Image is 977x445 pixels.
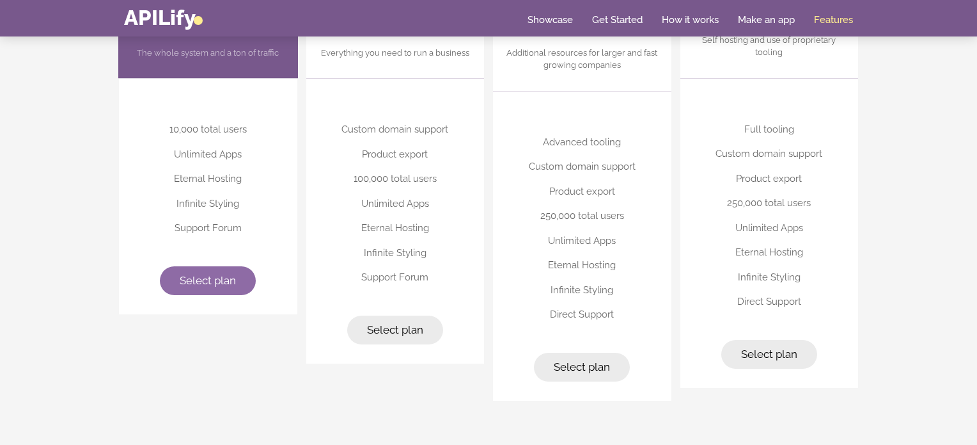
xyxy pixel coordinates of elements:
[319,265,472,290] li: Support Forum
[506,229,659,254] li: Unlimited Apps
[131,47,285,60] p: The whole system and a ton of traffic
[592,13,643,26] a: Get Started
[319,166,472,191] li: 100,000 total users
[693,265,846,290] li: Infinite Styling
[124,5,203,30] a: APILify
[693,117,846,142] li: Full tooling
[132,117,285,142] li: 10,000 total users
[506,204,659,229] li: 250,000 total users
[662,13,719,26] a: How it works
[506,130,659,155] li: Advanced tooling
[528,13,573,26] a: Showcase
[319,117,472,142] li: Custom domain support
[693,289,846,314] li: Direct Support
[506,47,659,72] p: Additional resources for larger and fast growing companies
[814,13,853,26] a: Features
[319,47,472,60] p: Everything you need to run a business
[160,266,256,296] a: Select plan
[180,274,236,287] span: Select plan
[693,34,846,59] p: Self hosting and use of proprietary tooling
[319,241,472,266] li: Infinite Styling
[347,316,443,345] a: Select plan
[693,191,846,216] li: 250,000 total users
[741,348,797,360] span: Select plan
[554,360,610,373] span: Select plan
[506,179,659,204] li: Product export
[693,240,846,265] li: Eternal Hosting
[693,216,846,241] li: Unlimited Apps
[367,323,423,336] span: Select plan
[721,340,817,369] a: Select plan
[738,13,795,26] a: Make an app
[132,191,285,216] li: Infinite Styling
[319,191,472,216] li: Unlimited Apps
[132,216,285,241] li: Support Forum
[693,166,846,191] li: Product export
[132,166,285,191] li: Eternal Hosting
[506,253,659,278] li: Eternal Hosting
[506,278,659,303] li: Infinite Styling
[132,142,285,167] li: Unlimited Apps
[506,154,659,179] li: Custom domain support
[534,353,630,382] a: Select plan
[319,142,472,167] li: Product export
[319,216,472,241] li: Eternal Hosting
[506,302,659,327] li: Direct Support
[693,142,846,166] li: Custom domain support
